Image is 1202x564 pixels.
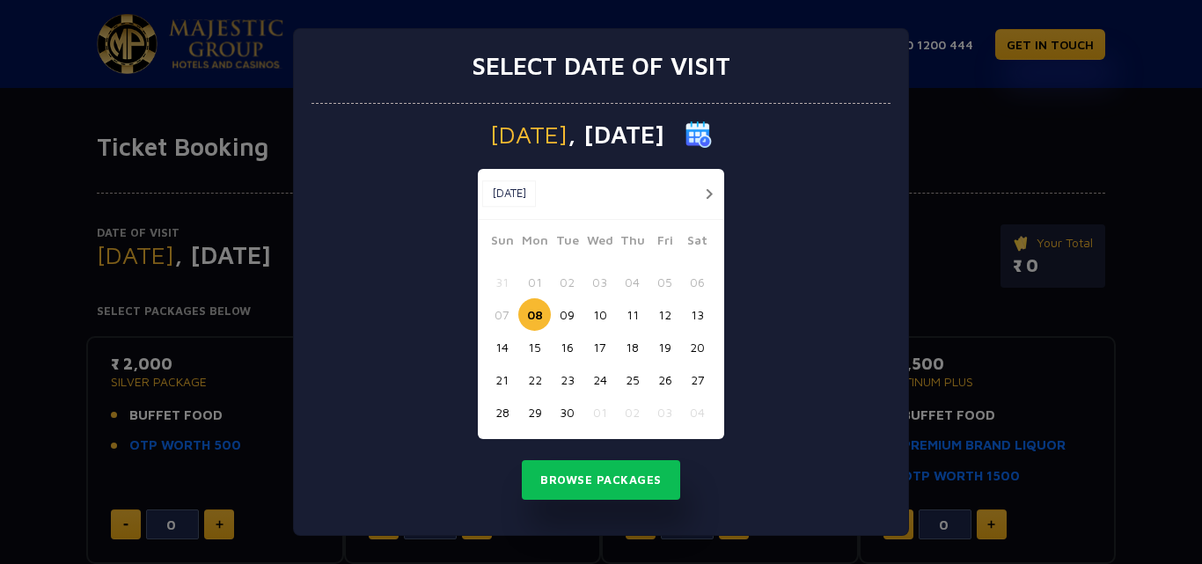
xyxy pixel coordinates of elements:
[649,231,681,255] span: Fri
[551,266,583,298] button: 02
[486,298,518,331] button: 07
[551,231,583,255] span: Tue
[472,51,730,81] h3: Select date of visit
[681,298,714,331] button: 13
[616,363,649,396] button: 25
[490,122,568,147] span: [DATE]
[486,363,518,396] button: 21
[551,331,583,363] button: 16
[649,331,681,363] button: 19
[616,298,649,331] button: 11
[583,396,616,428] button: 01
[681,266,714,298] button: 06
[486,396,518,428] button: 28
[486,266,518,298] button: 31
[518,231,551,255] span: Mon
[681,363,714,396] button: 27
[486,331,518,363] button: 14
[583,266,616,298] button: 03
[551,363,583,396] button: 23
[518,331,551,363] button: 15
[681,231,714,255] span: Sat
[551,396,583,428] button: 30
[616,331,649,363] button: 18
[681,396,714,428] button: 04
[518,298,551,331] button: 08
[616,396,649,428] button: 02
[518,396,551,428] button: 29
[522,460,680,501] button: Browse Packages
[583,298,616,331] button: 10
[616,266,649,298] button: 04
[518,363,551,396] button: 22
[486,231,518,255] span: Sun
[685,121,712,148] img: calender icon
[583,363,616,396] button: 24
[551,298,583,331] button: 09
[649,363,681,396] button: 26
[568,122,664,147] span: , [DATE]
[583,231,616,255] span: Wed
[649,266,681,298] button: 05
[649,396,681,428] button: 03
[616,231,649,255] span: Thu
[649,298,681,331] button: 12
[681,331,714,363] button: 20
[482,180,536,207] button: [DATE]
[583,331,616,363] button: 17
[518,266,551,298] button: 01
